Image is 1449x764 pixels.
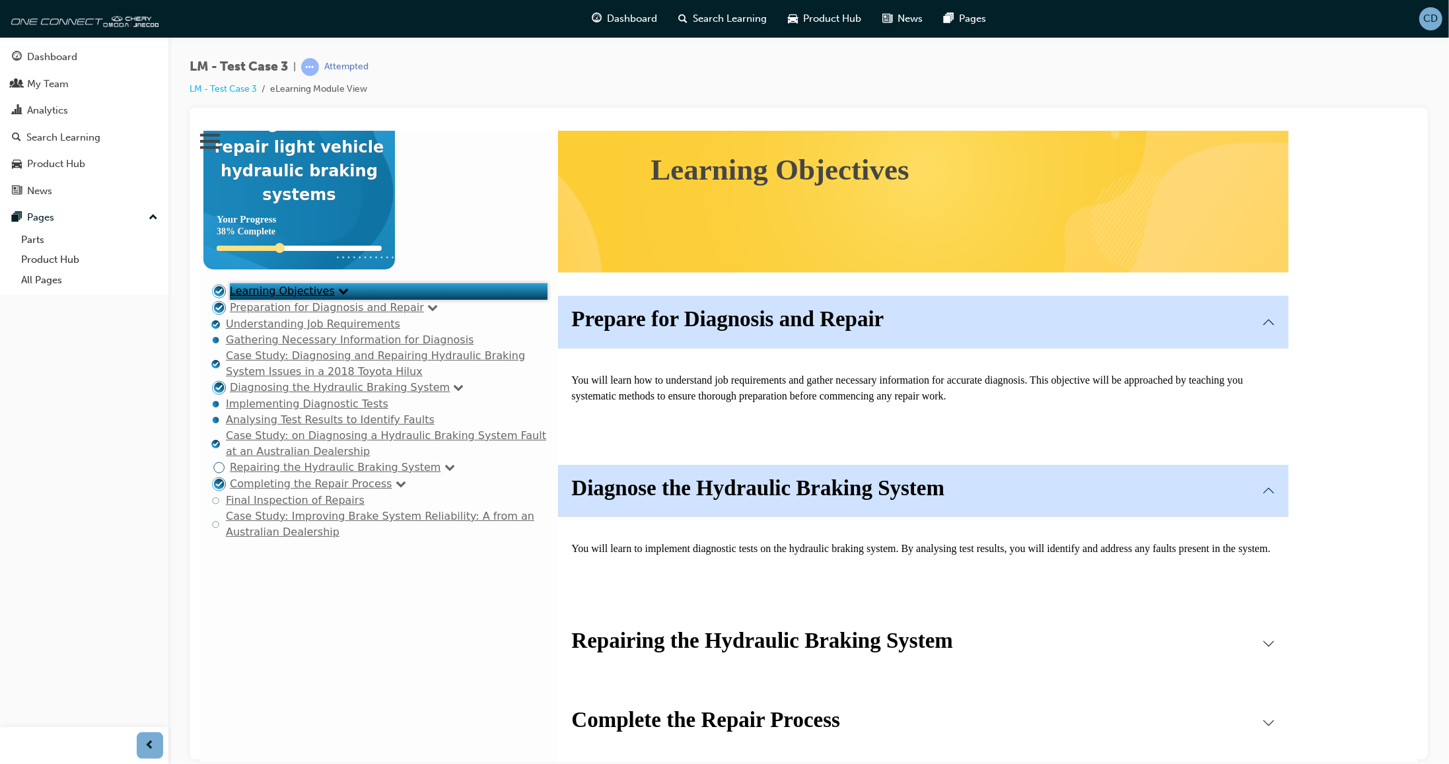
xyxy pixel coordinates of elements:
[371,576,640,600] strong: Complete the Repair Process
[668,5,777,32] a: search-iconSearch Learning
[872,5,933,32] a: news-iconNews
[358,486,1088,539] button: Repairing the Hydraulic Braking System
[592,11,602,27] span: guage-icon
[358,333,1088,386] button: Diagnose the Hydraulic Braking System
[450,17,995,61] div: Learning Objectives
[30,346,192,359] a: Completing the Repair Process
[959,11,986,26] span: Pages
[27,184,52,199] div: News
[26,266,188,279] a: Implementing Diagnostic Tests
[371,241,1075,273] p: You will learn how to understand job requirements and gather necessary information for accurate d...
[26,202,274,215] a: Gathering Necessary Information for Diagnosis
[200,131,1417,762] iframe: To enrich screen reader interactions, please activate Accessibility in Grammarly extension settings
[270,82,367,97] li: eLearning Module View
[678,11,688,27] span: search-icon
[17,95,26,105] span: 38
[16,270,163,291] a: All Pages
[149,209,158,226] span: up-icon
[26,282,234,295] a: Analysing Test Results to Identify Faults
[5,205,163,230] button: Pages
[898,11,923,26] span: News
[933,5,997,32] a: pages-iconPages
[301,58,319,76] span: learningRecordVerb_ATTEMPT-icon
[190,83,257,94] a: LM - Test Case 3
[803,11,861,26] span: Product Hub
[1424,11,1438,26] span: CD
[371,176,684,199] strong: Prepare for Diagnosis and Repair
[16,250,163,270] a: Product Hub
[26,186,200,199] a: Understanding Job Requirements
[27,156,85,172] div: Product Hub
[12,132,21,144] span: search-icon
[27,103,68,118] div: Analytics
[26,298,346,326] a: Case Study: on Diagnosing a Hydraulic Braking System Fault at an Australian Dealership
[7,5,159,32] img: cheryconnect
[777,5,872,32] a: car-iconProduct Hub
[12,158,22,170] span: car-icon
[371,409,1075,425] p: You will learn to implement diagnostic tests on the hydraulic braking system. By analysing test r...
[882,11,892,27] span: news-icon
[17,82,182,94] div: Your Progress
[30,170,224,182] a: Preparation for Diagnosis and Repair
[190,59,288,75] span: LM - Test Case 3
[371,345,744,368] strong: Diagnose the Hydraulic Braking System
[145,738,155,754] span: prev-icon
[5,152,163,176] a: Product Hub
[358,164,1088,217] button: Prepare for Diagnosis and Repair
[30,250,250,262] a: Diagnosing the Hydraulic Braking System
[17,94,182,106] div: % Complete
[5,125,163,150] a: Search Learning
[1419,7,1442,30] button: CD
[358,565,1088,618] button: Complete the Repair Process
[30,153,135,166] a: Learning Objectives
[26,363,164,375] a: Final Inspection of Repairs
[944,11,954,27] span: pages-icon
[27,210,54,225] div: Pages
[693,11,767,26] span: Search Learning
[581,5,668,32] a: guage-iconDashboard
[5,72,163,96] a: My Team
[27,50,77,65] div: Dashboard
[12,105,22,117] span: chart-icon
[12,79,22,90] span: people-icon
[12,52,22,63] span: guage-icon
[27,77,69,92] div: My Team
[607,11,657,26] span: Dashboard
[5,98,163,123] a: Analytics
[324,61,369,73] div: Attempted
[788,11,798,27] span: car-icon
[16,230,163,250] a: Parts
[5,45,163,69] a: Dashboard
[293,59,296,75] span: |
[12,186,22,197] span: news-icon
[30,330,240,342] a: Repairing the Hydraulic Braking System
[26,130,100,145] div: Search Learning
[12,212,22,224] span: pages-icon
[5,179,163,203] a: News
[5,42,163,205] button: DashboardMy TeamAnalyticsSearch LearningProduct HubNews
[371,497,753,521] strong: Repairing the Hydraulic Braking System
[26,218,325,246] a: Case Study: Diagnosing and Repairing Hydraulic Braking System Issues in a 2018 Toyota Hilux
[26,378,334,407] a: Case Study: Improving Brake System Reliability: A from an Australian Dealership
